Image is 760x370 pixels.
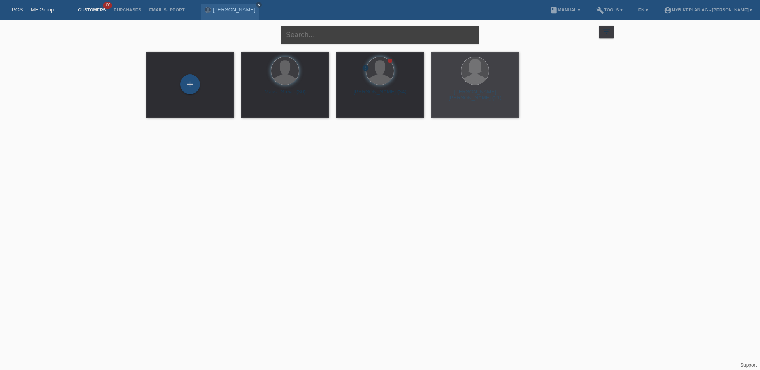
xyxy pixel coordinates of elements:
i: build [596,6,604,14]
a: Email Support [145,8,188,12]
div: unconfirmed, pending [362,65,369,73]
a: buildTools ▾ [592,8,627,12]
a: bookManual ▾ [546,8,584,12]
a: account_circleMybikeplan AG - [PERSON_NAME] ▾ [660,8,756,12]
i: close [257,3,261,7]
a: EN ▾ [635,8,652,12]
div: [PERSON_NAME] (34) [343,89,417,101]
div: [PERSON_NAME] [PERSON_NAME] (21) [438,89,512,101]
div: Makso Stevic (30) [248,89,322,101]
i: filter_list [602,27,611,36]
i: account_circle [664,6,672,14]
a: [PERSON_NAME] [213,7,255,13]
a: POS — MF Group [12,7,54,13]
i: book [550,6,558,14]
i: error [362,65,369,72]
a: Support [740,362,757,368]
span: 100 [103,2,112,9]
div: Add customer [180,78,199,91]
a: close [256,2,262,8]
input: Search... [281,26,479,44]
a: Purchases [110,8,145,12]
a: Customers [74,8,110,12]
